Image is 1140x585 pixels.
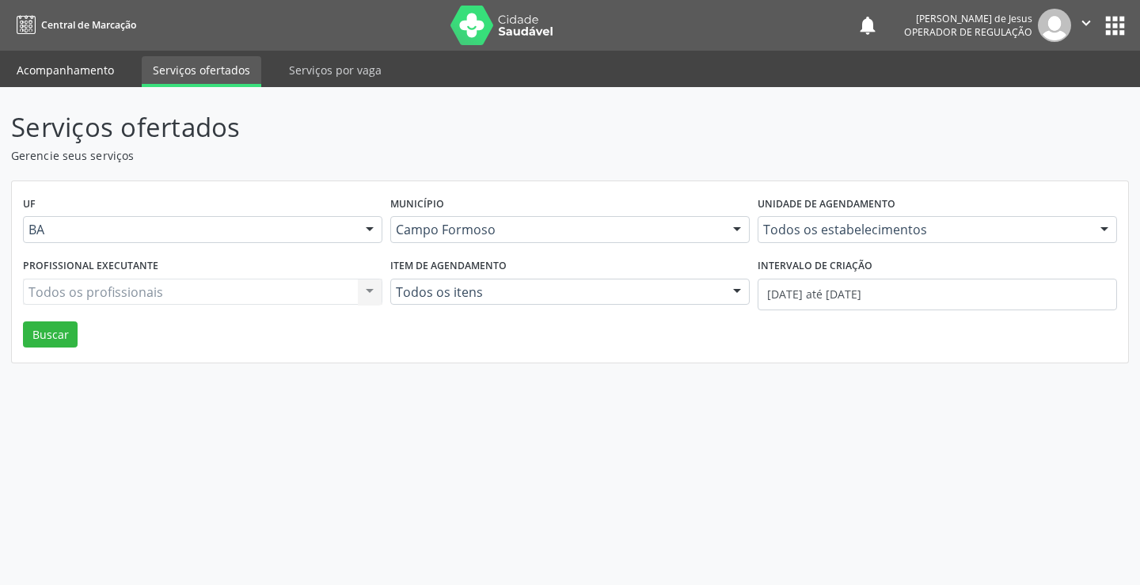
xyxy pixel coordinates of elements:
label: Profissional executante [23,254,158,279]
button: apps [1101,12,1129,40]
span: Todos os estabelecimentos [763,222,1085,237]
div: [PERSON_NAME] de Jesus [904,12,1032,25]
label: Unidade de agendamento [758,192,895,217]
span: Todos os itens [396,284,717,300]
button: notifications [857,14,879,36]
button:  [1071,9,1101,42]
label: UF [23,192,36,217]
a: Acompanhamento [6,56,125,84]
a: Central de Marcação [11,12,136,38]
label: Intervalo de criação [758,254,872,279]
span: Operador de regulação [904,25,1032,39]
p: Gerencie seus serviços [11,147,793,164]
span: Campo Formoso [396,222,717,237]
a: Serviços ofertados [142,56,261,87]
i:  [1077,14,1095,32]
p: Serviços ofertados [11,108,793,147]
span: Central de Marcação [41,18,136,32]
label: Município [390,192,444,217]
button: Buscar [23,321,78,348]
img: img [1038,9,1071,42]
input: Selecione um intervalo [758,279,1117,310]
span: BA [28,222,350,237]
a: Serviços por vaga [278,56,393,84]
label: Item de agendamento [390,254,507,279]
